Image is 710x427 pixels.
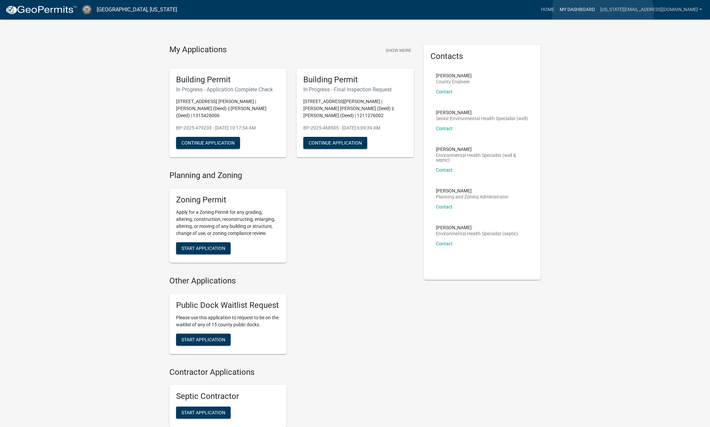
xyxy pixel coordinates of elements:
h6: In Progress - Application Complete Check [176,86,280,93]
a: [US_STATE][EMAIL_ADDRESS][DOMAIN_NAME] [598,3,705,16]
p: [PERSON_NAME] [436,225,518,230]
h4: Other Applications [169,276,414,286]
h6: In Progress - Final Inspection Request [303,86,407,93]
button: Start Application [176,242,231,254]
span: Start Application [181,246,225,251]
p: [PERSON_NAME] [436,147,529,152]
p: BP-2025-468505 - [DATE] 6:09:39 AM [303,124,407,132]
p: Please use this application to request to be on the waitlist of any of 15 county public docks. [176,314,280,328]
p: [PERSON_NAME] [436,73,472,78]
button: Start Application [176,407,231,419]
h4: Contractor Applications [169,367,414,377]
h5: Public Dock Waitlist Request [176,301,280,310]
p: Environmental Health Specialist (septic) [436,231,518,236]
wm-workflow-list-section: Other Applications [169,276,414,359]
span: Start Application [181,410,225,415]
p: Environmental Health Specialist (well & septic) [436,153,529,162]
p: County Engineer [436,79,472,84]
button: Show More [383,45,414,56]
p: [STREET_ADDRESS][PERSON_NAME] | [PERSON_NAME] [PERSON_NAME] (Deed) || [PERSON_NAME] (Deed) | 1211... [303,98,407,119]
p: Apply for a Zoning Permit for any grading, altering, construction, reconstructing, enlarging, alt... [176,209,280,237]
a: Contact [436,89,453,94]
a: Contact [436,241,453,246]
h4: My Applications [169,45,227,55]
img: Cerro Gordo County, Iowa [82,5,91,14]
a: [GEOGRAPHIC_DATA], [US_STATE] [97,4,177,15]
p: [PERSON_NAME] [436,188,508,193]
button: Start Application [176,334,231,346]
p: [PERSON_NAME] [436,110,528,115]
button: Continue Application [176,137,240,149]
p: Planning and Zoning Administrator [436,194,508,199]
a: Contact [436,167,453,173]
p: Senior Environmental Health Specialist (well) [436,116,528,121]
h4: Planning and Zoning [169,171,414,180]
h5: Building Permit [303,75,407,85]
a: Home [538,3,557,16]
a: Contact [436,126,453,131]
button: Continue Application [303,137,367,149]
h5: Zoning Permit [176,195,280,205]
span: Start Application [181,337,225,342]
a: Contact [436,204,453,209]
p: [STREET_ADDRESS] [PERSON_NAME] | [PERSON_NAME] (Deed) || [PERSON_NAME] (Deed) | 1315426006 [176,98,280,119]
h5: Building Permit [176,75,280,85]
h5: Septic Contractor [176,392,280,401]
h5: Contacts [430,52,534,61]
p: BP-2025-479230 - [DATE] 10:17:54 AM [176,124,280,132]
a: My Dashboard [557,3,598,16]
